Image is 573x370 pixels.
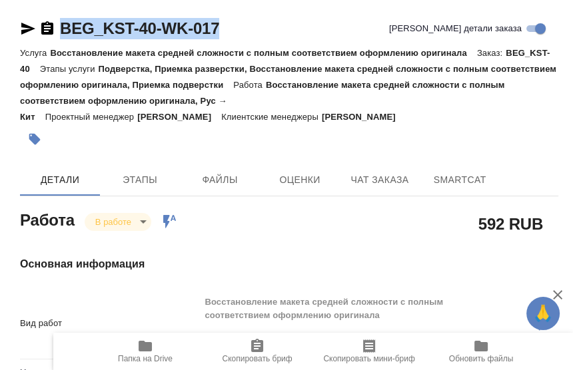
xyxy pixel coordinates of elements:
span: [PERSON_NAME] детали заказа [389,22,522,35]
p: Проектный менеджер [45,112,137,122]
span: Обновить файлы [449,354,514,363]
h2: Работа [20,207,75,231]
button: Скопировать бриф [201,333,313,370]
p: Заказ: [477,48,506,58]
p: Восстановление макета средней сложности с полным соответствием оформлению оригинала [50,48,476,58]
span: Файлы [188,172,252,188]
span: 🙏 [532,299,554,327]
p: Услуга [20,48,50,58]
span: Оценки [268,172,332,188]
p: Вид работ [20,317,199,330]
span: Детали [28,172,92,188]
p: Восстановление макета средней сложности с полным соответствием оформлению оригинала, Рус → Кит [20,80,504,122]
p: Работа [233,80,266,90]
span: Скопировать бриф [222,354,292,363]
div: В работе [85,213,151,231]
button: Скопировать мини-бриф [313,333,425,370]
span: Папка на Drive [118,354,173,363]
p: [PERSON_NAME] [137,112,221,122]
button: Скопировать ссылку для ЯМессенджера [20,21,36,37]
h4: Основная информация [20,256,558,272]
p: [PERSON_NAME] [322,112,406,122]
a: BEG_KST-40-WK-017 [60,19,219,37]
span: Скопировать мини-бриф [323,354,414,363]
button: Скопировать ссылку [39,21,55,37]
p: Подверстка, Приемка разверстки, Восстановление макета средней сложности с полным соответствием оф... [20,64,556,90]
button: Добавить тэг [20,124,49,154]
p: Этапы услуги [40,64,99,74]
button: Обновить файлы [425,333,537,370]
h2: 592 RUB [478,212,543,235]
span: SmartCat [428,172,492,188]
span: Чат заказа [348,172,412,188]
p: Клиентские менеджеры [221,112,322,122]
span: Этапы [108,172,172,188]
button: В работе [91,216,135,228]
button: Папка на Drive [89,333,201,370]
button: 🙏 [526,297,560,330]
